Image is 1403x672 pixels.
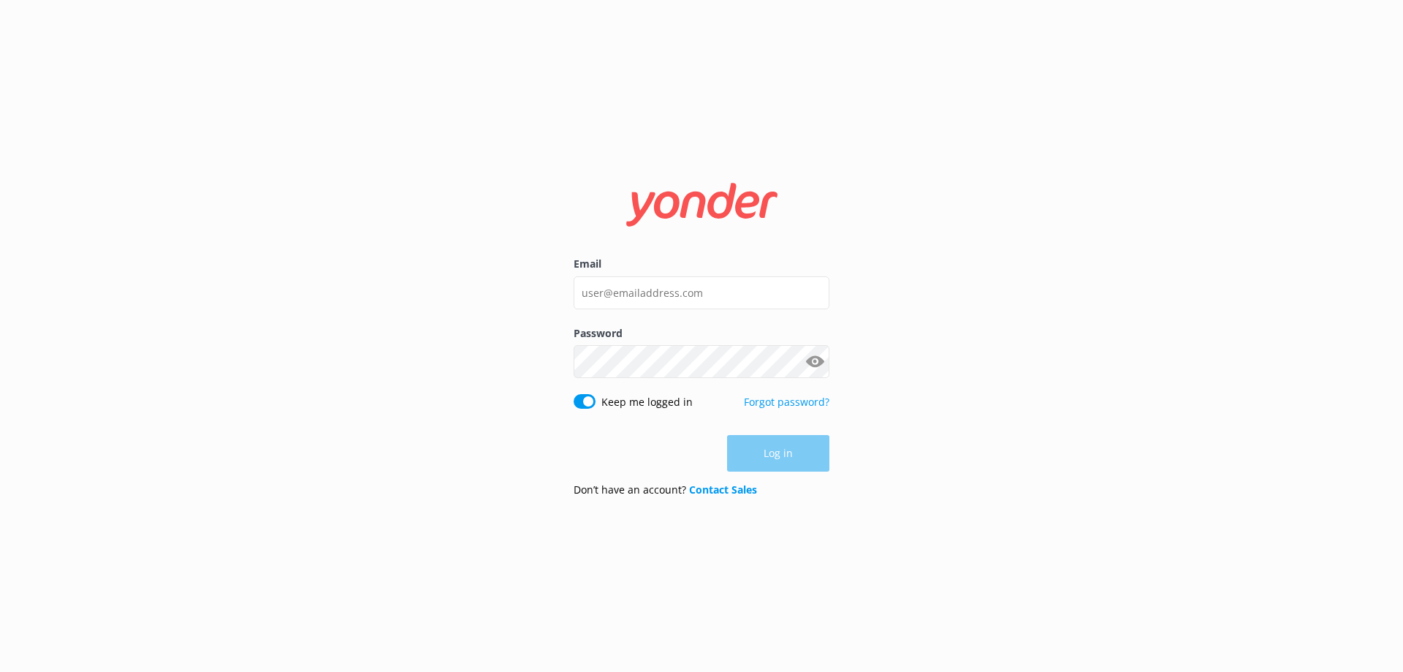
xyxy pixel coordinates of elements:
[574,325,829,341] label: Password
[601,394,693,410] label: Keep me logged in
[574,482,757,498] p: Don’t have an account?
[800,347,829,377] button: Show password
[689,483,757,497] a: Contact Sales
[574,256,829,272] label: Email
[574,276,829,309] input: user@emailaddress.com
[744,395,829,409] a: Forgot password?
